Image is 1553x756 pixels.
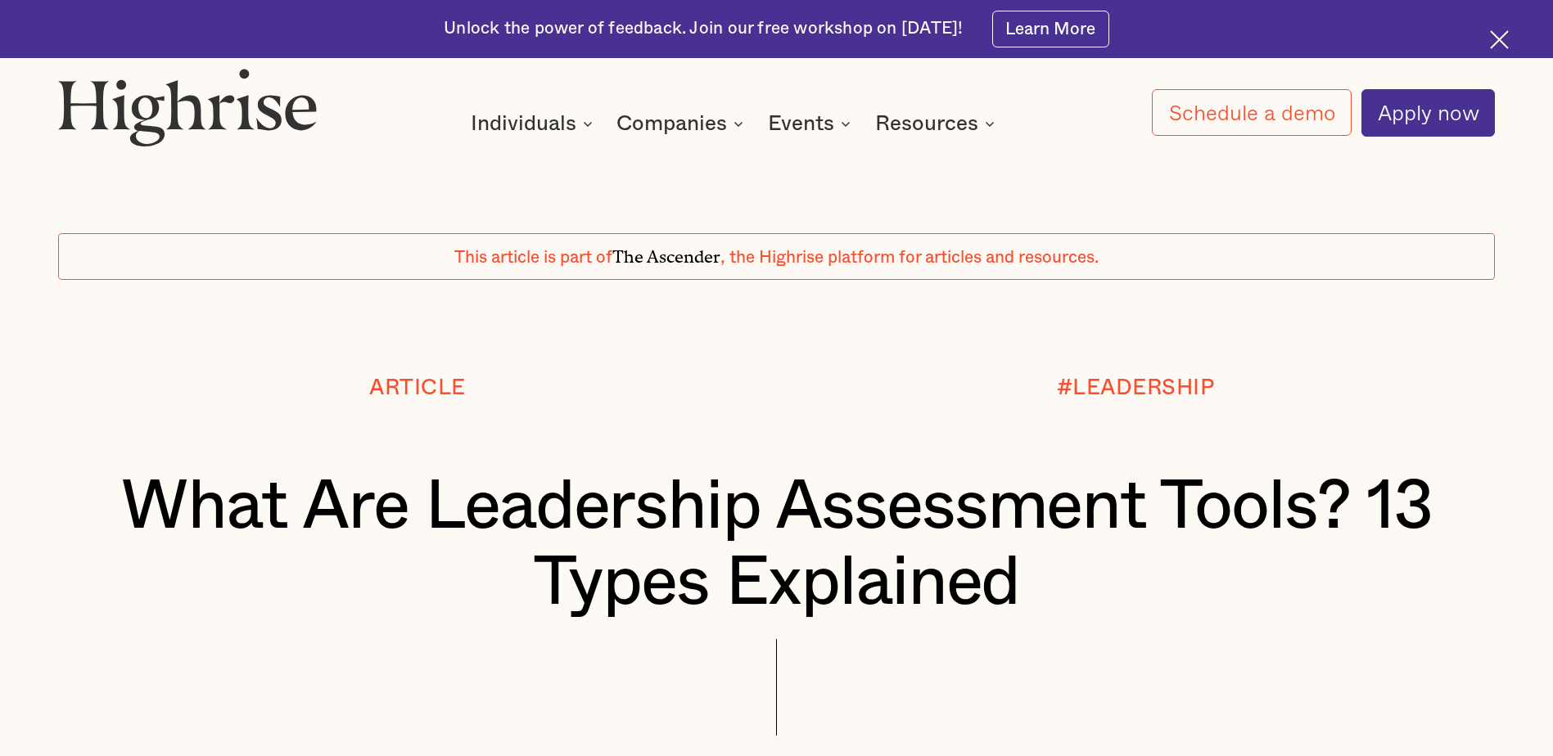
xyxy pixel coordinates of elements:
[471,114,576,133] div: Individuals
[454,249,612,266] span: This article is part of
[768,114,856,133] div: Events
[1490,30,1509,49] img: Cross icon
[58,68,318,146] img: Highrise logo
[992,11,1109,47] a: Learn More
[616,114,748,133] div: Companies
[616,114,727,133] div: Companies
[1057,376,1215,400] div: #LEADERSHIP
[720,249,1099,266] span: , the Highrise platform for articles and resources.
[1361,89,1495,137] a: Apply now
[471,114,598,133] div: Individuals
[875,114,978,133] div: Resources
[369,376,466,400] div: Article
[118,469,1435,621] h1: What Are Leadership Assessment Tools? 13 Types Explained
[875,114,1000,133] div: Resources
[768,114,834,133] div: Events
[1152,89,1351,136] a: Schedule a demo
[612,243,720,263] span: The Ascender
[444,17,963,40] div: Unlock the power of feedback. Join our free workshop on [DATE]!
